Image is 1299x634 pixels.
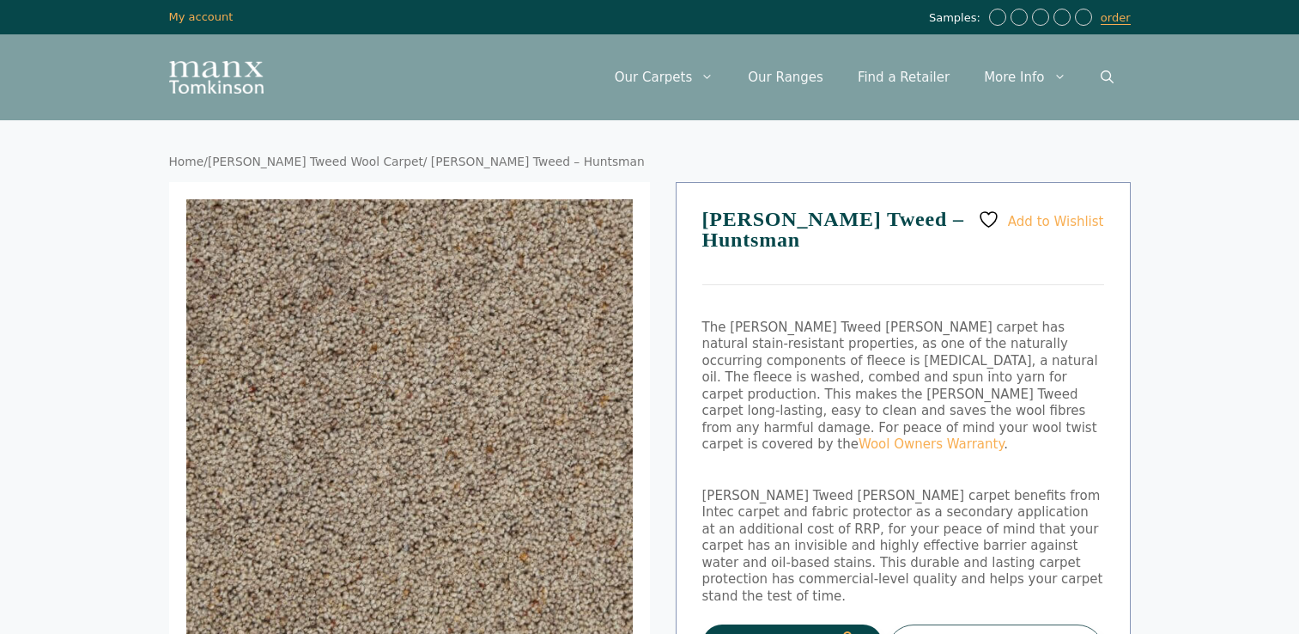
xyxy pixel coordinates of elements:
[1084,52,1131,103] a: Open Search Bar
[598,52,731,103] a: Our Carpets
[841,52,967,103] a: Find a Retailer
[169,155,1131,170] nav: Breadcrumb
[978,209,1103,230] a: Add to Wishlist
[929,11,985,26] span: Samples:
[731,52,841,103] a: Our Ranges
[702,209,1104,285] h1: [PERSON_NAME] Tweed – Huntsman
[598,52,1131,103] nav: Primary
[169,61,264,94] img: Manx Tomkinson
[169,10,234,23] a: My account
[967,52,1083,103] a: More Info
[169,155,204,168] a: Home
[208,155,423,168] a: [PERSON_NAME] Tweed Wool Carpet
[859,436,1004,452] a: Wool Owners Warranty
[702,320,1098,453] span: The [PERSON_NAME] Tweed [PERSON_NAME] carpet has natural stain-resistant properties, as one of th...
[702,488,1104,606] p: [PERSON_NAME] Tweed [PERSON_NAME] carpet benefits from Intec carpet and fabric protector as a sec...
[1008,213,1104,229] span: Add to Wishlist
[1101,11,1131,25] a: order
